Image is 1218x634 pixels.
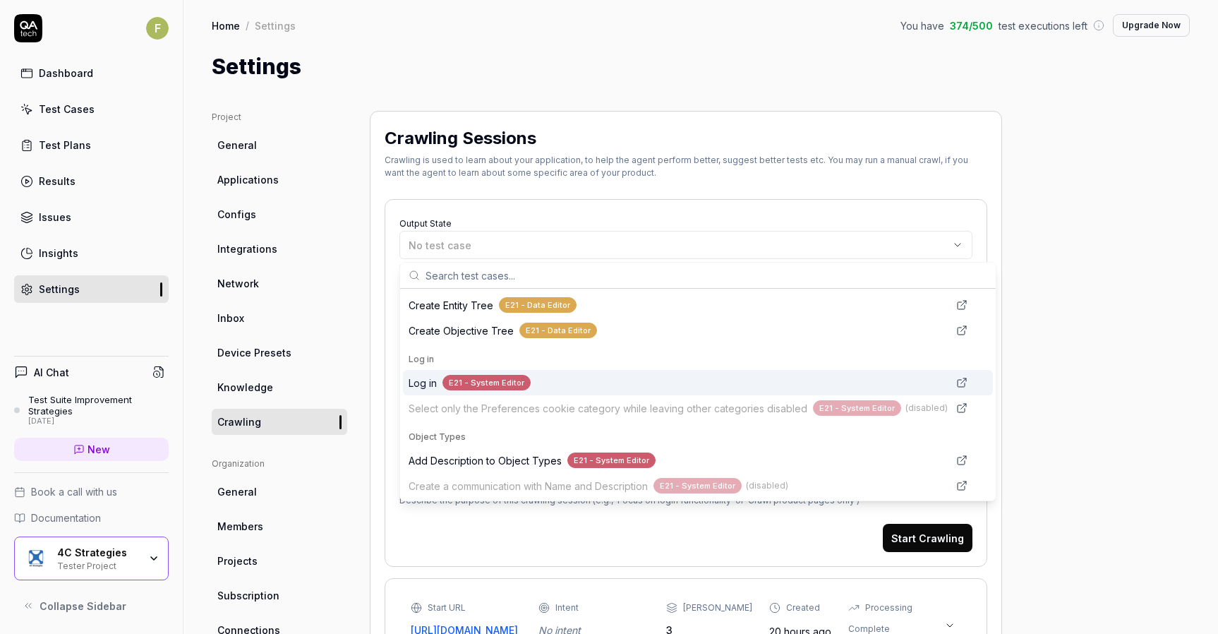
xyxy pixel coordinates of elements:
[409,479,648,494] span: Create a communication with Name and Description
[217,207,256,222] span: Configs
[409,431,987,443] div: Object Types
[28,394,169,417] div: Test Suite Improvement Strategies
[409,453,562,468] span: Add Description to Object Types
[953,322,970,339] a: Open test in new tab
[14,592,169,620] button: Collapse Sidebar
[217,588,279,603] span: Subscription
[246,18,249,32] div: /
[212,236,347,262] a: Integrations
[953,374,970,391] a: Open test in new tab
[865,602,912,614] div: Processing
[385,126,536,151] h2: Crawling Sessions
[212,479,347,505] a: General
[212,132,347,158] a: General
[217,519,263,534] span: Members
[212,51,301,83] h1: Settings
[212,457,347,470] div: Organization
[953,400,970,417] a: Open test in new tab
[217,414,261,429] span: Crawling
[14,95,169,123] a: Test Cases
[88,442,110,457] span: New
[212,305,347,331] a: Inbox
[14,537,169,580] button: 4C Strategies Logo4C StrategiesTester Project
[23,546,49,571] img: 4C Strategies Logo
[14,59,169,87] a: Dashboard
[442,375,531,391] div: E21 - System Editor
[39,246,78,261] div: Insights
[212,167,347,193] a: Applications
[31,484,117,499] span: Book a call with us
[217,172,279,187] span: Applications
[212,270,347,297] a: Network
[999,18,1087,33] span: test executions left
[409,323,514,338] span: Create Objective Tree
[905,402,948,414] span: (disabled)
[14,438,169,461] a: New
[14,239,169,267] a: Insights
[385,154,987,179] div: Crawling is used to learn about your application, to help the agent perform better, suggest bette...
[212,513,347,539] a: Members
[519,323,597,339] div: E21 - Data Editor
[399,218,452,229] label: Output State
[399,231,972,259] button: No test case
[57,546,139,559] div: 4C Strategies
[953,297,970,313] a: Open test in new tab
[900,18,944,33] span: You have
[400,289,996,501] div: Suggestions
[217,276,259,291] span: Network
[683,602,752,614] div: [PERSON_NAME]
[217,380,273,395] span: Knowledge
[409,239,471,251] span: No test case
[953,477,970,494] a: Open test in new tab
[217,241,277,256] span: Integrations
[14,510,169,525] a: Documentation
[653,478,742,494] div: E21 - System Editor
[567,453,656,469] div: E21 - System Editor
[217,311,244,325] span: Inbox
[953,452,970,469] a: Open test in new tab
[212,582,347,609] a: Subscription
[426,263,987,288] input: Search test cases...
[39,138,91,152] div: Test Plans
[409,353,987,366] div: Log in
[217,345,291,360] span: Device Presets
[146,17,169,40] span: F
[14,484,169,499] a: Book a call with us
[14,131,169,159] a: Test Plans
[1113,14,1190,37] button: Upgrade Now
[212,201,347,227] a: Configs
[217,484,257,499] span: General
[409,298,493,313] span: Create Entity Tree
[34,365,69,380] h4: AI Chat
[14,167,169,195] a: Results
[409,401,807,416] span: Select only the Preferences cookie category while leaving other categories disabled
[212,374,347,400] a: Knowledge
[746,479,788,492] span: (disabled)
[14,203,169,231] a: Issues
[212,18,240,32] a: Home
[31,510,101,525] span: Documentation
[950,18,993,33] span: 374 / 500
[146,14,169,42] button: F
[40,599,126,614] span: Collapse Sidebar
[217,554,258,568] span: Projects
[14,394,169,426] a: Test Suite Improvement Strategies[DATE]
[39,210,71,225] div: Issues
[14,275,169,303] a: Settings
[555,602,579,614] div: Intent
[409,376,437,390] span: Log in
[217,138,257,152] span: General
[786,602,820,614] div: Created
[39,102,95,116] div: Test Cases
[499,297,577,313] div: E21 - Data Editor
[212,111,347,124] div: Project
[39,174,76,189] div: Results
[813,400,901,417] div: E21 - System Editor
[255,18,296,32] div: Settings
[28,417,169,426] div: [DATE]
[212,409,347,435] a: Crawling
[39,282,80,297] div: Settings
[428,602,466,614] div: Start URL
[212,340,347,366] a: Device Presets
[39,66,93,80] div: Dashboard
